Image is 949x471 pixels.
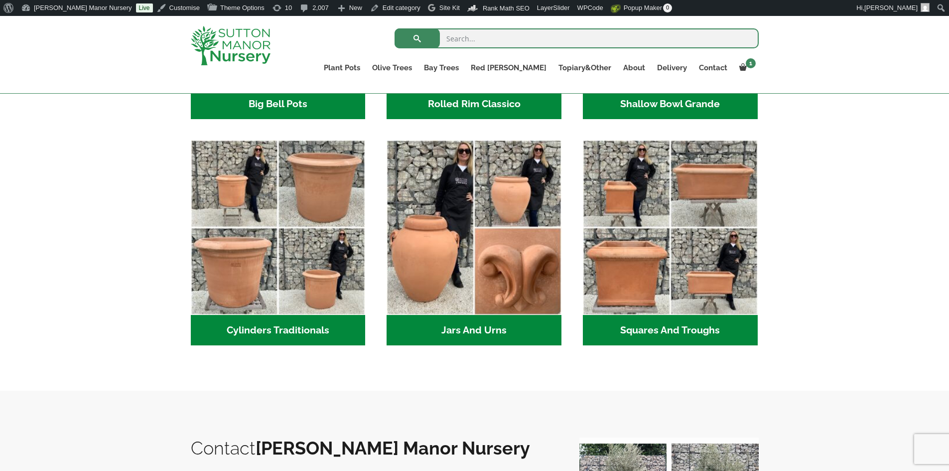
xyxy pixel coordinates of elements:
h2: Squares And Troughs [583,315,758,346]
input: Search... [395,28,759,48]
img: logo [191,26,271,65]
a: Visit product category Squares And Troughs [583,140,758,345]
a: Bay Trees [418,61,465,75]
a: Delivery [651,61,693,75]
h2: Jars And Urns [387,315,561,346]
span: [PERSON_NAME] [864,4,918,11]
h2: Cylinders Traditionals [191,315,366,346]
a: 1 [733,61,759,75]
a: Visit product category Jars And Urns [387,140,561,345]
h2: Big Bell Pots [191,89,366,120]
a: Plant Pots [318,61,366,75]
h2: Contact [191,438,559,459]
b: [PERSON_NAME] Manor Nursery [256,438,530,459]
h2: Shallow Bowl Grande [583,89,758,120]
span: Site Kit [439,4,460,11]
a: Contact [693,61,733,75]
span: 0 [663,3,672,12]
a: Red [PERSON_NAME] [465,61,552,75]
img: Jars And Urns [387,140,561,315]
span: 1 [746,58,756,68]
a: Live [136,3,153,12]
a: Topiary&Other [552,61,617,75]
h2: Rolled Rim Classico [387,89,561,120]
span: Rank Math SEO [483,4,530,12]
a: About [617,61,651,75]
a: Olive Trees [366,61,418,75]
img: Cylinders Traditionals [191,140,366,315]
a: Visit product category Cylinders Traditionals [191,140,366,345]
img: Squares And Troughs [583,140,758,315]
